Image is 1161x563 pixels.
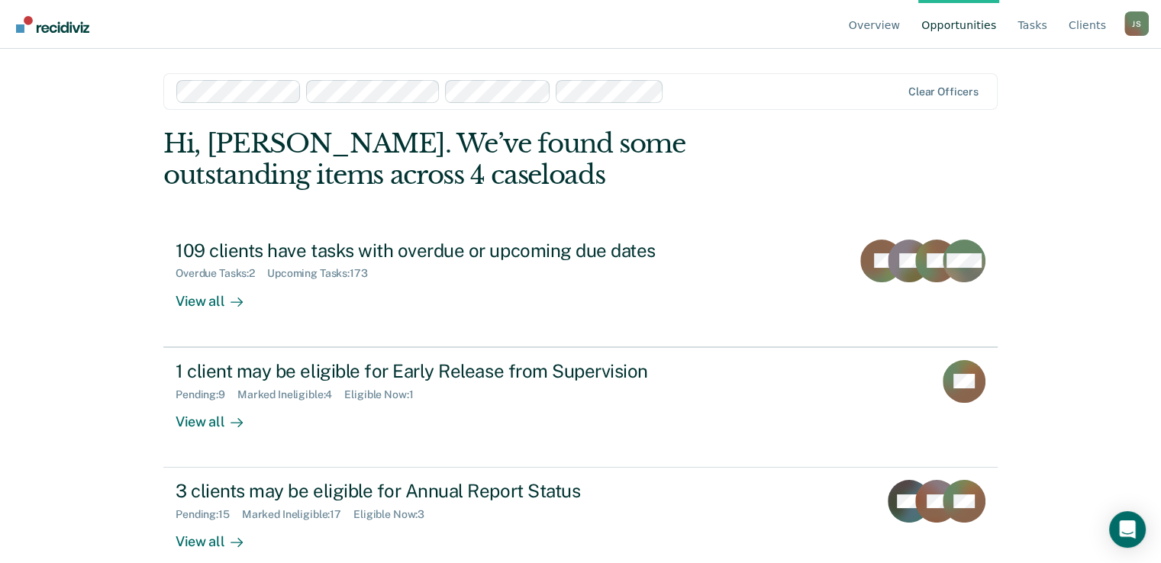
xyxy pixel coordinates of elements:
[176,240,711,262] div: 109 clients have tasks with overdue or upcoming due dates
[237,388,344,401] div: Marked Ineligible : 4
[353,508,437,521] div: Eligible Now : 3
[344,388,425,401] div: Eligible Now : 1
[1124,11,1149,36] div: J S
[176,360,711,382] div: 1 client may be eligible for Early Release from Supervision
[176,480,711,502] div: 3 clients may be eligible for Annual Report Status
[176,388,237,401] div: Pending : 9
[163,227,998,347] a: 109 clients have tasks with overdue or upcoming due datesOverdue Tasks:2Upcoming Tasks:173View all
[242,508,353,521] div: Marked Ineligible : 17
[176,521,261,551] div: View all
[163,347,998,468] a: 1 client may be eligible for Early Release from SupervisionPending:9Marked Ineligible:4Eligible N...
[1124,11,1149,36] button: Profile dropdown button
[163,128,830,191] div: Hi, [PERSON_NAME]. We’ve found some outstanding items across 4 caseloads
[1109,511,1146,548] div: Open Intercom Messenger
[16,16,89,33] img: Recidiviz
[176,401,261,430] div: View all
[267,267,380,280] div: Upcoming Tasks : 173
[176,508,242,521] div: Pending : 15
[908,85,979,98] div: Clear officers
[176,267,267,280] div: Overdue Tasks : 2
[176,280,261,310] div: View all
